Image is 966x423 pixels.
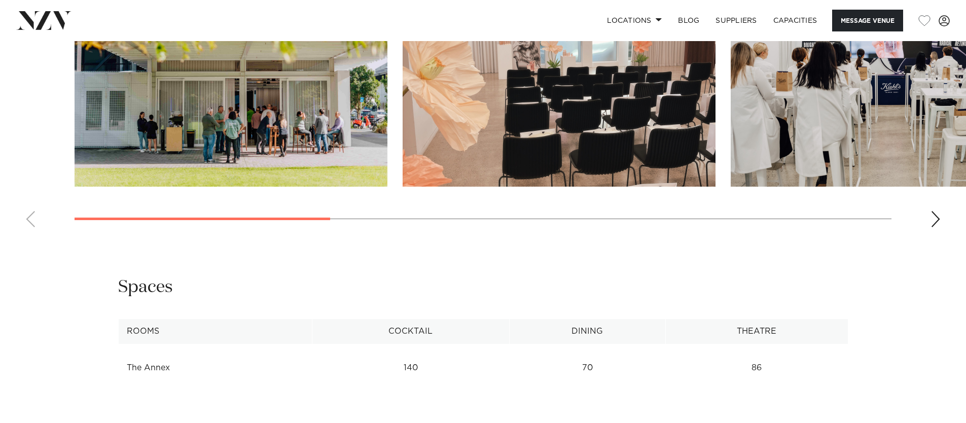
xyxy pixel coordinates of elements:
td: 140 [312,356,509,380]
td: The Annex [118,356,312,380]
h2: Spaces [118,276,173,299]
a: BLOG [670,10,707,31]
td: 86 [665,356,848,380]
th: Dining [509,319,665,344]
a: Locations [599,10,670,31]
th: Rooms [118,319,312,344]
img: nzv-logo.png [16,11,71,29]
th: Theatre [665,319,848,344]
a: Capacities [765,10,826,31]
button: Message Venue [832,10,903,31]
th: Cocktail [312,319,509,344]
td: 70 [509,356,665,380]
a: SUPPLIERS [707,10,765,31]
